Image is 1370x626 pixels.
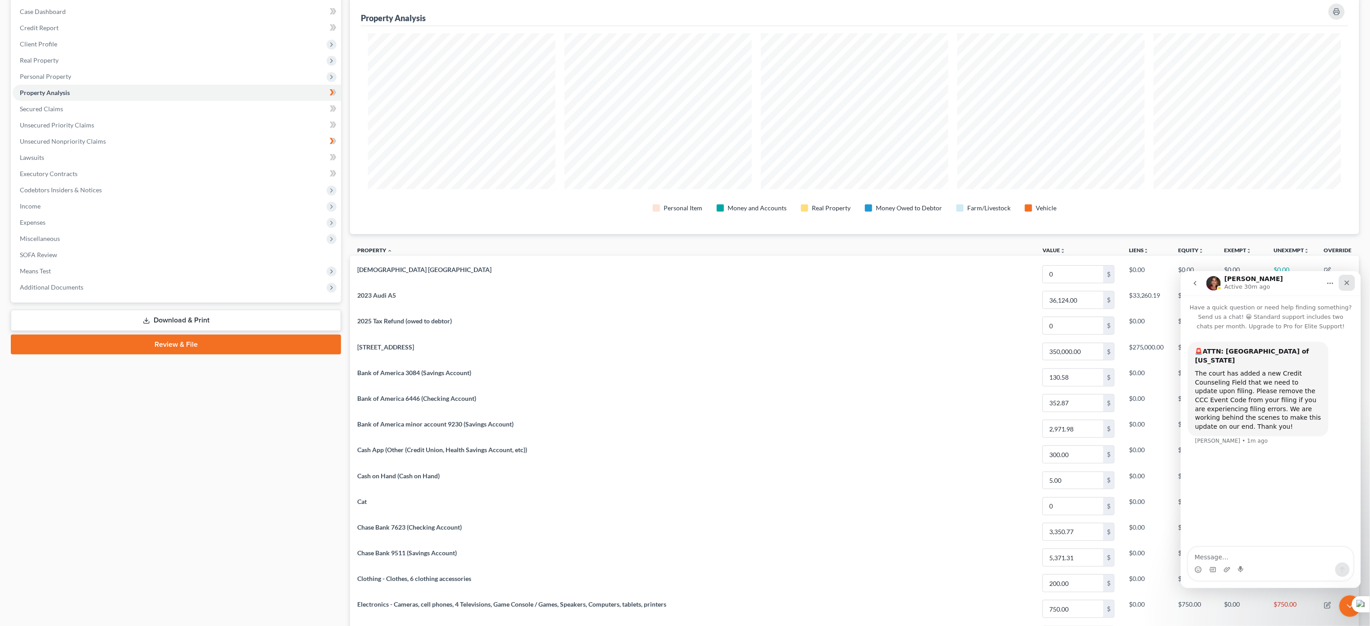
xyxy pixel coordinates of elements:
span: Codebtors Insiders & Notices [20,186,102,194]
span: Personal Property [20,73,71,80]
input: 0.00 [1043,266,1103,283]
td: $0.00 [1171,313,1217,339]
td: $0.00 [1267,261,1317,287]
i: unfold_more [1144,248,1149,254]
a: Secured Claims [13,101,341,117]
td: $275,000.00 [1122,339,1171,364]
td: $5.00 [1171,467,1217,493]
div: $ [1103,369,1114,386]
td: $0.00 [1122,571,1171,596]
div: Vehicle [1036,204,1056,213]
a: Unsecured Priority Claims [13,117,341,133]
input: 0.00 [1043,446,1103,463]
td: $0.00 [1122,519,1171,544]
span: Credit Report [20,24,59,32]
i: unfold_more [1247,248,1252,254]
input: 0.00 [1043,472,1103,489]
td: $0.00 [1122,313,1171,339]
div: Money and Accounts [728,204,787,213]
a: Equityunfold_more [1179,247,1204,254]
td: $0.00 [1171,261,1217,287]
td: $200.00 [1171,571,1217,596]
span: Real Property [20,56,59,64]
div: $ [1103,446,1114,463]
input: 0.00 [1043,523,1103,540]
input: 0.00 [1043,343,1103,360]
div: Personal Item [664,204,702,213]
span: Lawsuits [20,154,44,161]
i: unfold_more [1304,248,1310,254]
span: [DEMOGRAPHIC_DATA] [GEOGRAPHIC_DATA] [357,266,492,273]
td: $0.00 [1122,596,1171,622]
a: Unsecured Nonpriority Claims [13,133,341,150]
span: Expenses [20,218,46,226]
span: Income [20,202,41,210]
input: 0.00 [1043,420,1103,437]
a: Lawsuits [13,150,341,166]
td: $0.00 [1171,493,1217,519]
td: $0.00 [1122,467,1171,493]
td: $0.00 [1122,364,1171,390]
div: $ [1103,291,1114,308]
div: Real Property [812,204,851,213]
span: Cat [357,498,367,505]
div: Money Owed to Debtor [876,204,942,213]
span: Clothing - Clothes, 6 clothing accessories [357,575,471,582]
span: Chase Bank 9511 (Savings Account) [357,549,457,557]
span: [STREET_ADDRESS] [357,343,414,351]
input: 0.00 [1043,291,1103,308]
div: $ [1103,523,1114,540]
td: $5,371.31 [1171,544,1217,570]
a: Credit Report [13,20,341,36]
td: $3,350.77 [1171,519,1217,544]
span: Bank of America minor account 9230 (Savings Account) [357,420,514,428]
a: Exemptunfold_more [1224,247,1252,254]
td: $0.00 [1122,442,1171,467]
a: Review & File [11,335,341,354]
a: SOFA Review [13,247,341,263]
td: $130.58 [1171,364,1217,390]
td: $75,000.00 [1171,339,1217,364]
a: Case Dashboard [13,4,341,20]
span: Miscellaneous [20,235,60,242]
i: unfold_more [1199,248,1204,254]
td: $750.00 [1267,596,1317,622]
a: Download & Print [11,310,341,331]
input: 0.00 [1043,317,1103,334]
div: $ [1103,266,1114,283]
td: $0.00 [1217,261,1267,287]
iframe: To enrich screen reader interactions, please activate Accessibility in Grammarly extension settings [1181,271,1361,588]
div: $ [1103,420,1114,437]
span: Chase Bank 7623 (Checking Account) [357,523,462,531]
iframe: Intercom live chat [1339,595,1361,617]
div: $ [1103,395,1114,412]
span: Unsecured Nonpriority Claims [20,137,106,145]
input: 0.00 [1043,549,1103,566]
td: $0.00 [1217,596,1267,622]
span: Property Analysis [20,89,70,96]
a: Unexemptunfold_more [1274,247,1310,254]
i: expand_less [387,248,392,254]
input: 0.00 [1043,575,1103,592]
span: Cash App (Other (Credit Union, Health Savings Account, etc)) [357,446,527,454]
span: Cash on Hand (Cash on Hand) [357,472,440,480]
th: Override [1317,241,1359,262]
a: Liensunfold_more [1129,247,1149,254]
input: 0.00 [1043,369,1103,386]
td: $0.00 [1122,493,1171,519]
span: Case Dashboard [20,8,66,15]
span: 2025 Tax Refund (owed to debtor) [357,317,452,325]
span: Bank of America 3084 (Savings Account) [357,369,471,377]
